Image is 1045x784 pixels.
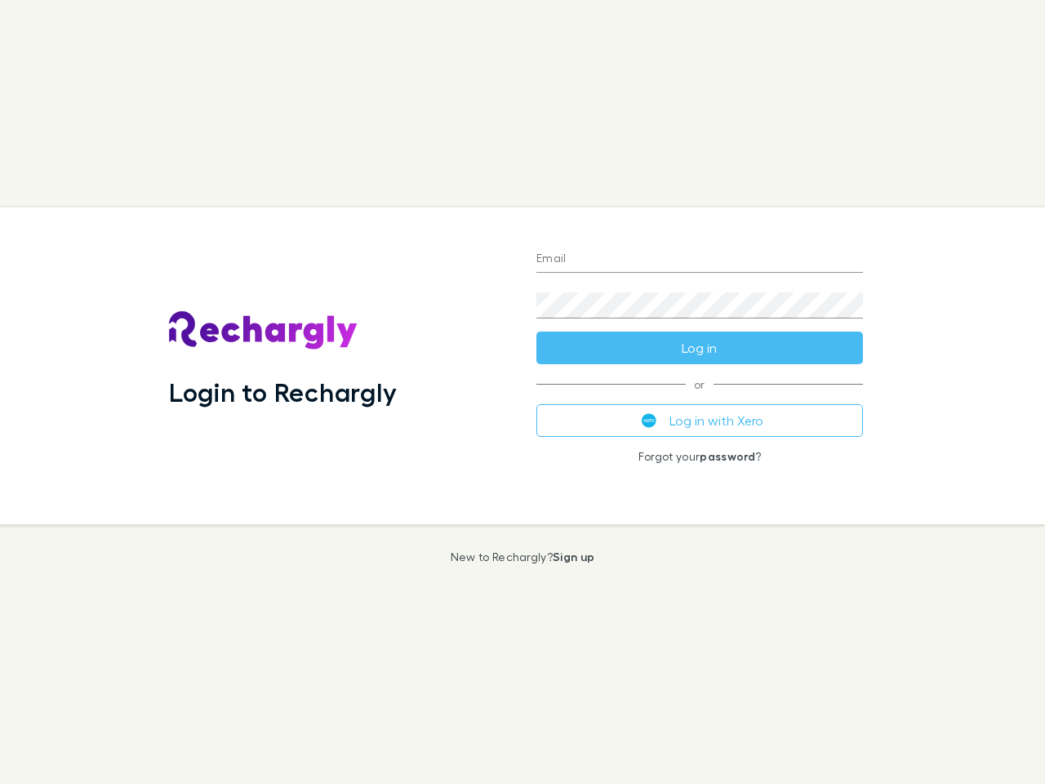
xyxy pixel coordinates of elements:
p: New to Rechargly? [451,550,595,563]
h1: Login to Rechargly [169,376,397,408]
button: Log in with Xero [536,404,863,437]
a: password [700,449,755,463]
a: Sign up [553,550,594,563]
img: Xero's logo [642,413,656,428]
button: Log in [536,332,863,364]
p: Forgot your ? [536,450,863,463]
img: Rechargly's Logo [169,311,358,350]
span: or [536,384,863,385]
